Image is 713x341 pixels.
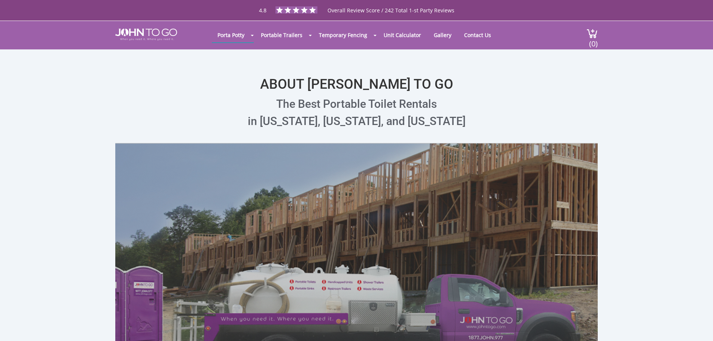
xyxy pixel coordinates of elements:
h1: ABOUT [PERSON_NAME] TO GO [115,57,598,92]
p: The Best Portable Toilet Rentals in [US_STATE], [US_STATE], and [US_STATE] [115,95,598,130]
span: Overall Review Score / 242 Total 1-st Party Reviews [327,7,454,29]
a: Gallery [428,28,457,42]
span: 4.8 [259,7,266,14]
span: (0) [589,33,598,49]
a: Porta Potty [212,28,250,42]
a: Portable Trailers [255,28,308,42]
a: Unit Calculator [378,28,427,42]
a: Contact Us [458,28,497,42]
img: JOHN to go [115,28,177,40]
img: cart a [586,28,598,39]
a: Temporary Fencing [313,28,373,42]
